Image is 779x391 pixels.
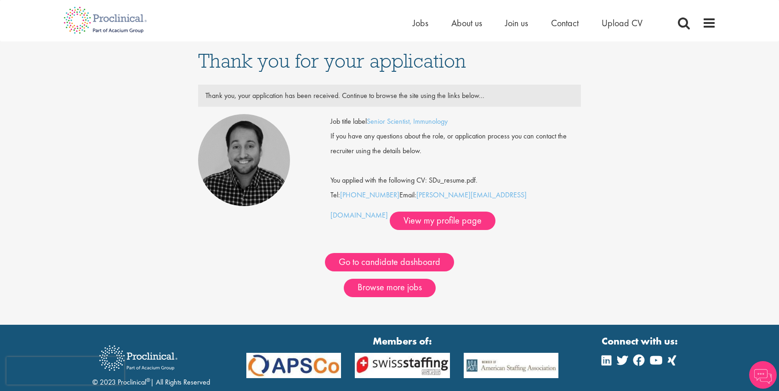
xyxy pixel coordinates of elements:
[749,361,777,389] img: Chatbot
[505,17,528,29] a: Join us
[6,357,124,385] iframe: reCAPTCHA
[92,339,184,377] img: Proclinical Recruitment
[324,114,588,129] div: Job title label
[146,376,150,384] sup: ®
[451,17,482,29] a: About us
[246,334,559,348] strong: Members of:
[367,116,448,126] a: Senior Scientist, Immunology
[198,114,290,206] img: Mike Raletz
[340,190,399,200] a: [PHONE_NUMBER]
[348,353,457,378] img: APSCo
[198,48,466,73] span: Thank you for your application
[92,339,210,388] div: © 2023 Proclinical | All Rights Reserved
[344,279,436,297] a: Browse more jobs
[602,334,680,348] strong: Connect with us:
[551,17,579,29] a: Contact
[457,353,566,378] img: APSCo
[602,17,643,29] a: Upload CV
[330,190,527,220] a: [PERSON_NAME][EMAIL_ADDRESS][DOMAIN_NAME]
[325,253,454,271] a: Go to candidate dashboard
[199,88,580,103] div: Thank you, your application has been received. Continue to browse the site using the links below...
[413,17,428,29] a: Jobs
[324,129,588,158] div: If you have any questions about the role, or application process you can contact the recruiter us...
[239,353,348,378] img: APSCo
[390,212,495,230] a: View my profile page
[324,158,588,188] div: You applied with the following CV: SDu_resume.pdf.
[330,114,581,230] div: Tel: Email:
